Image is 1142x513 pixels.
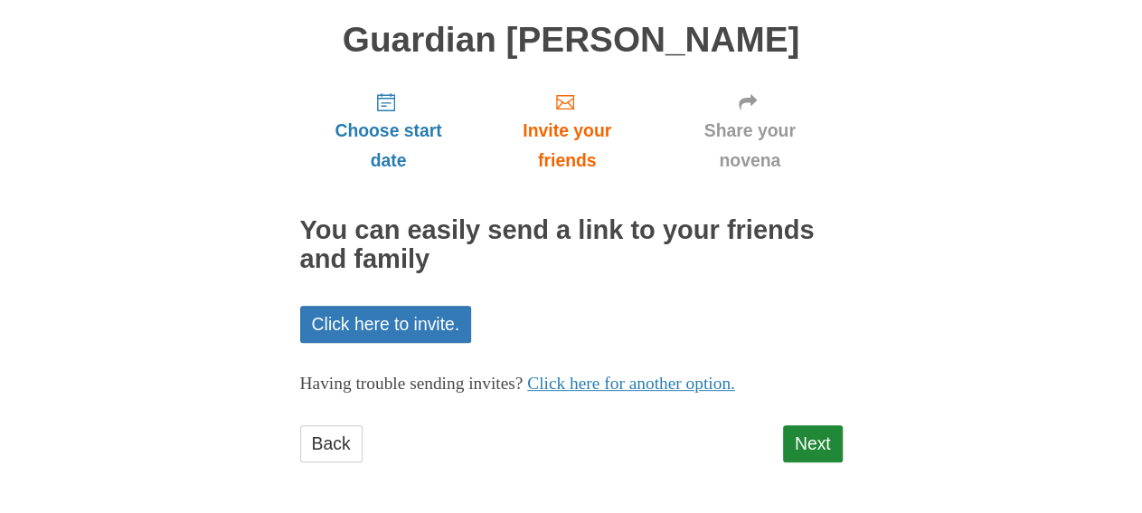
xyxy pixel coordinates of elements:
span: Share your novena [675,116,825,176]
a: Share your novena [657,77,843,185]
a: Back [300,425,363,462]
h1: Guardian [PERSON_NAME] [300,21,843,60]
span: Choose start date [318,116,459,176]
a: Choose start date [300,77,477,185]
span: Having trouble sending invites? [300,374,524,393]
a: Click here to invite. [300,306,472,343]
a: Invite your friends [477,77,656,185]
h2: You can easily send a link to your friends and family [300,216,843,274]
span: Invite your friends [495,116,638,176]
a: Click here for another option. [527,374,735,393]
a: Next [783,425,843,462]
